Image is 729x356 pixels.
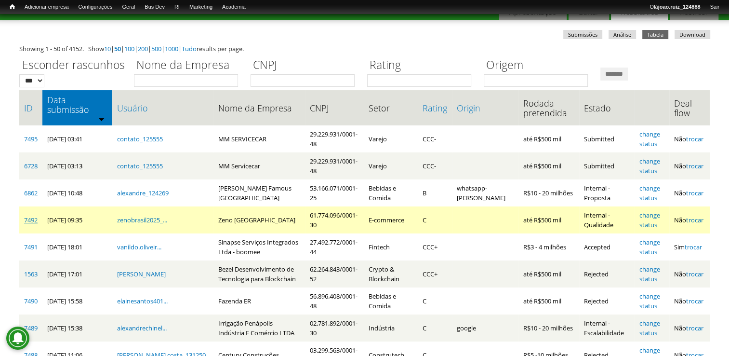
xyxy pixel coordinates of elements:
[140,2,170,12] a: Bus Dev
[457,103,513,113] a: Origin
[418,125,452,152] td: CCC-
[579,179,635,206] td: Internal - Proposta
[418,260,452,288] td: CCC+
[305,288,364,315] td: 56.896.408/0001-48
[305,233,364,260] td: 27.492.772/0001-44
[117,135,162,143] a: contato_125555
[423,103,447,113] a: Rating
[364,125,418,152] td: Varejo
[658,4,701,10] strong: joao.ruiz_124888
[24,297,38,305] a: 7490
[42,233,112,260] td: [DATE] 18:01
[24,243,38,251] a: 7491
[669,90,710,125] th: Deal flow
[117,103,209,113] a: Usuário
[484,57,594,74] label: Origem
[452,179,518,206] td: whatsapp-[PERSON_NAME]
[74,2,118,12] a: Configurações
[418,152,452,179] td: CCC-
[251,57,361,74] label: CNPJ
[686,135,703,143] a: trocar
[42,206,112,233] td: [DATE] 09:35
[42,179,112,206] td: [DATE] 10:48
[104,44,111,53] a: 10
[579,315,635,342] td: Internal - Escalabilidade
[19,57,128,74] label: Esconder rascunhos
[213,90,305,125] th: Nome da Empresa
[213,315,305,342] td: Irrigação Penápolis Indústria E Comércio LTDA
[686,216,703,224] a: trocar
[675,30,710,39] a: Download
[639,130,660,148] a: change status
[705,2,724,12] a: Sair
[518,260,579,288] td: até R$500 mil
[305,152,364,179] td: 29.229.931/0001-48
[305,90,364,125] th: CNPJ
[518,206,579,233] td: até R$500 mil
[518,288,579,315] td: até R$500 mil
[114,44,121,53] a: 50
[518,152,579,179] td: até R$500 mil
[364,206,418,233] td: E-commerce
[117,324,166,332] a: alexandrechinel...
[579,90,635,125] th: Estado
[138,44,148,53] a: 200
[24,135,38,143] a: 7495
[669,179,710,206] td: Não
[170,2,185,12] a: RI
[24,103,38,113] a: ID
[579,152,635,179] td: Submitted
[518,125,579,152] td: até R$500 mil
[639,319,660,337] a: change status
[364,260,418,288] td: Crypto & Blockchain
[98,116,105,122] img: ordem crescente
[213,152,305,179] td: MM Servicecar
[418,315,452,342] td: C
[364,233,418,260] td: Fintech
[669,288,710,315] td: Não
[305,125,364,152] td: 29.229.931/0001-48
[579,125,635,152] td: Submitted
[213,179,305,206] td: [PERSON_NAME] Famous [GEOGRAPHIC_DATA]
[213,288,305,315] td: Fazenda ER
[639,157,660,175] a: change status
[686,162,703,170] a: trocar
[24,216,38,224] a: 7492
[364,90,418,125] th: Setor
[305,179,364,206] td: 53.166.071/0001-25
[10,3,15,10] span: Início
[24,270,38,278] a: 1563
[165,44,178,53] a: 1000
[217,2,251,12] a: Academia
[518,90,579,125] th: Rodada pretendida
[24,162,38,170] a: 6728
[418,288,452,315] td: C
[213,233,305,260] td: Sinapse Serviços Integrados Ltda - boomee
[19,44,710,54] div: Showing 1 - 50 of 4152. Show | | | | | | results per page.
[364,315,418,342] td: Indústria
[20,2,74,12] a: Adicionar empresa
[579,206,635,233] td: Internal - Qualidade
[669,152,710,179] td: Não
[686,324,703,332] a: trocar
[364,179,418,206] td: Bebidas e Comida
[185,2,217,12] a: Marketing
[117,189,168,197] a: alexandre_124269
[117,297,167,305] a: elainesantos401...
[639,211,660,229] a: change status
[645,2,705,12] a: Olájoao.ruiz_124888
[47,95,107,114] a: Data submissão
[579,260,635,288] td: Rejected
[117,216,167,224] a: zenobrasil2025_...
[42,288,112,315] td: [DATE] 15:58
[669,315,710,342] td: Não
[639,292,660,310] a: change status
[669,125,710,152] td: Não
[213,125,305,152] td: MM SERVICECAR
[117,2,140,12] a: Geral
[685,243,702,251] a: trocar
[669,206,710,233] td: Não
[669,260,710,288] td: Não
[117,270,165,278] a: [PERSON_NAME]
[579,233,635,260] td: Accepted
